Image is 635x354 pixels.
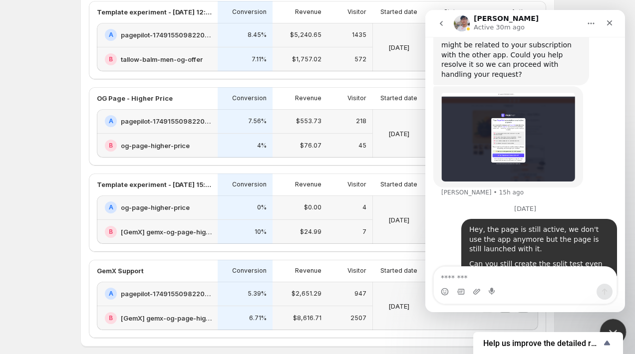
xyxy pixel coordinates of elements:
iframe: Intercom live chat [600,319,627,346]
p: Visitor [347,94,366,102]
h2: pagepilot-1749155098220-358935 [121,289,212,299]
button: Gif picker [31,278,39,286]
h2: A [109,203,113,211]
div: Hi [PERSON_NAME], Our technical team has reviewed your request, but we noticed this notification ... [16,1,156,69]
p: 7 [362,228,366,236]
p: [DATE] [388,129,409,139]
div: [DATE] [8,195,192,209]
p: $5,240.65 [290,31,321,39]
p: 5.39% [248,290,267,298]
p: 8.45% [248,31,267,39]
p: 947 [354,290,366,298]
p: [DATE] [388,42,409,52]
p: Visitor [347,267,366,275]
p: Revenue [295,267,321,275]
p: $0.00 [304,203,321,211]
p: Visitor [347,180,366,188]
h2: B [109,142,113,150]
p: Action [511,8,530,16]
h2: B [109,314,113,322]
p: Conversion [232,94,267,102]
h2: B [109,55,113,63]
p: Status [444,8,462,16]
h2: A [109,117,113,125]
h2: tallow-balm-men-og-offer [121,54,203,64]
p: 572 [354,55,366,63]
p: $24.99 [300,228,321,236]
p: Conversion [232,180,267,188]
button: Send a message… [171,274,187,290]
p: $2,651.29 [292,290,321,298]
p: Revenue [295,180,321,188]
span: Help us improve the detailed report for A/B campaigns [483,339,601,348]
h2: pagepilot-1749155098220-358935 [121,30,212,40]
p: Started date [380,267,417,275]
p: $553.73 [296,117,321,125]
p: 7.56% [248,117,267,125]
p: 7.11% [252,55,267,63]
button: Emoji picker [15,278,23,286]
p: 4 [362,203,366,211]
p: 10% [255,228,267,236]
div: Andreas says… [8,209,192,287]
p: Revenue [295,8,321,16]
p: 1435 [352,31,366,39]
h2: A [109,290,113,298]
div: Can you still create the split test even with this message popping up? [44,249,184,269]
p: 4% [257,142,267,150]
div: Hey, the page is still active, we don't use the app anymore but the page is still launched with it. [44,215,184,244]
h2: B [109,228,113,236]
p: Visitor [347,8,366,16]
p: 0% [257,203,267,211]
textarea: Message… [8,257,191,274]
button: Start recording [63,278,71,286]
p: Started date [380,8,417,16]
div: Antony says… [8,76,192,195]
button: Show survey - Help us improve the detailed report for A/B campaigns [483,337,613,349]
p: 218 [356,117,366,125]
p: $1,757.02 [292,55,321,63]
p: $8,616.71 [293,314,321,322]
p: Started date [380,94,417,102]
h2: [GemX] gemx-og-page-higher-price [121,227,212,237]
p: Started date [380,180,417,188]
p: 2507 [350,314,366,322]
p: 45 [358,142,366,150]
p: [DATE] [388,215,409,225]
h2: og-page-higher-price [121,141,190,151]
p: Template experiment - [DATE] 12:26:12 [97,7,212,17]
p: Revenue [295,94,321,102]
div: [PERSON_NAME] • 15h ago [8,76,158,177]
p: Conversion [232,267,267,275]
p: Conversion [232,8,267,16]
p: GemX Support [97,266,144,276]
div: [PERSON_NAME] • 15h ago [16,179,98,185]
div: Hey, the page is still active, we don't use the app anymore but the page is still launched with i... [36,209,192,275]
p: OG Page - Higher Price [97,93,173,103]
iframe: Intercom live chat [425,10,625,312]
button: Upload attachment [47,278,55,286]
p: Template experiment - [DATE] 15:25:13 [97,179,212,189]
p: $76.07 [300,142,321,150]
h2: [GemX] gemx-og-page-higher-price [121,313,212,323]
h2: A [109,31,113,39]
h2: pagepilot-1749155098220-358935 [121,116,212,126]
p: 6.71% [249,314,267,322]
h2: og-page-higher-price [121,202,190,212]
p: [DATE] [388,301,409,311]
